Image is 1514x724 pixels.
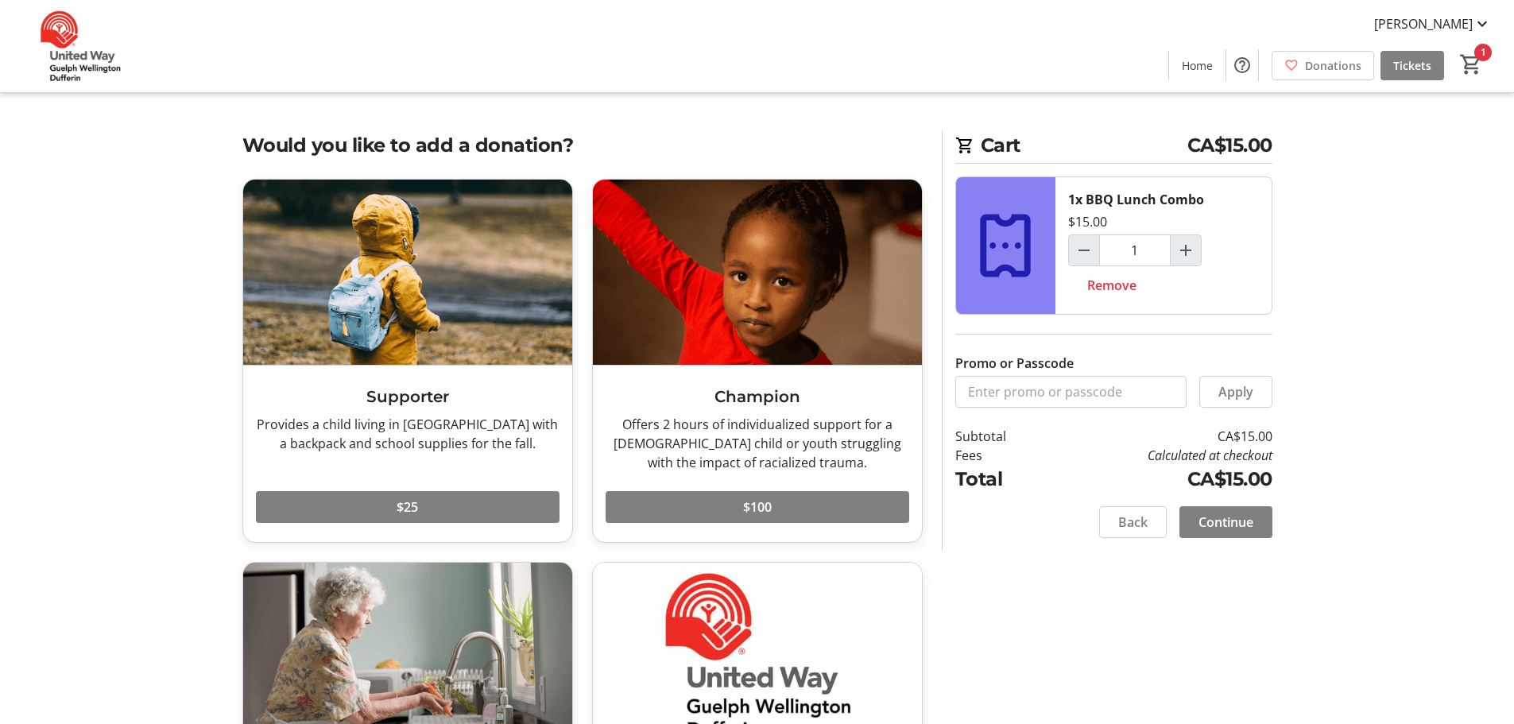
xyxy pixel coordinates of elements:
[1047,427,1272,446] td: CA$15.00
[1393,57,1431,74] span: Tickets
[1182,57,1213,74] span: Home
[606,491,909,523] button: $100
[1099,506,1167,538] button: Back
[1361,11,1504,37] button: [PERSON_NAME]
[256,491,560,523] button: $25
[397,498,418,517] span: $25
[1457,50,1485,79] button: Cart
[955,376,1187,408] input: Enter promo or passcode
[1047,465,1272,494] td: CA$15.00
[10,6,151,86] img: United Way Guelph Wellington Dufferin's Logo
[1272,51,1374,80] a: Donations
[1226,49,1258,81] button: Help
[593,180,922,365] img: Champion
[1380,51,1444,80] a: Tickets
[1179,506,1272,538] button: Continue
[955,465,1047,494] td: Total
[242,131,923,160] h2: Would you like to add a donation?
[606,385,909,408] h3: Champion
[1171,235,1201,265] button: Increment by one
[1305,57,1361,74] span: Donations
[1087,276,1136,295] span: Remove
[1047,446,1272,465] td: Calculated at checkout
[1187,131,1272,160] span: CA$15.00
[743,498,772,517] span: $100
[606,415,909,472] div: Offers 2 hours of individualized support for a [DEMOGRAPHIC_DATA] child or youth struggling with ...
[256,415,560,453] div: Provides a child living in [GEOGRAPHIC_DATA] with a backpack and school supplies for the fall.
[1099,234,1171,266] input: BBQ Lunch Combo Quantity
[1068,190,1204,209] div: 1x BBQ Lunch Combo
[955,354,1074,373] label: Promo or Passcode
[243,180,572,365] img: Supporter
[955,131,1272,164] h2: Cart
[1218,382,1253,401] span: Apply
[955,427,1047,446] td: Subtotal
[1118,513,1148,532] span: Back
[1199,376,1272,408] button: Apply
[1068,212,1107,231] div: $15.00
[1068,269,1156,301] button: Remove
[1069,235,1099,265] button: Decrement by one
[1374,14,1473,33] span: [PERSON_NAME]
[1169,51,1226,80] a: Home
[256,385,560,408] h3: Supporter
[955,446,1047,465] td: Fees
[1198,513,1253,532] span: Continue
